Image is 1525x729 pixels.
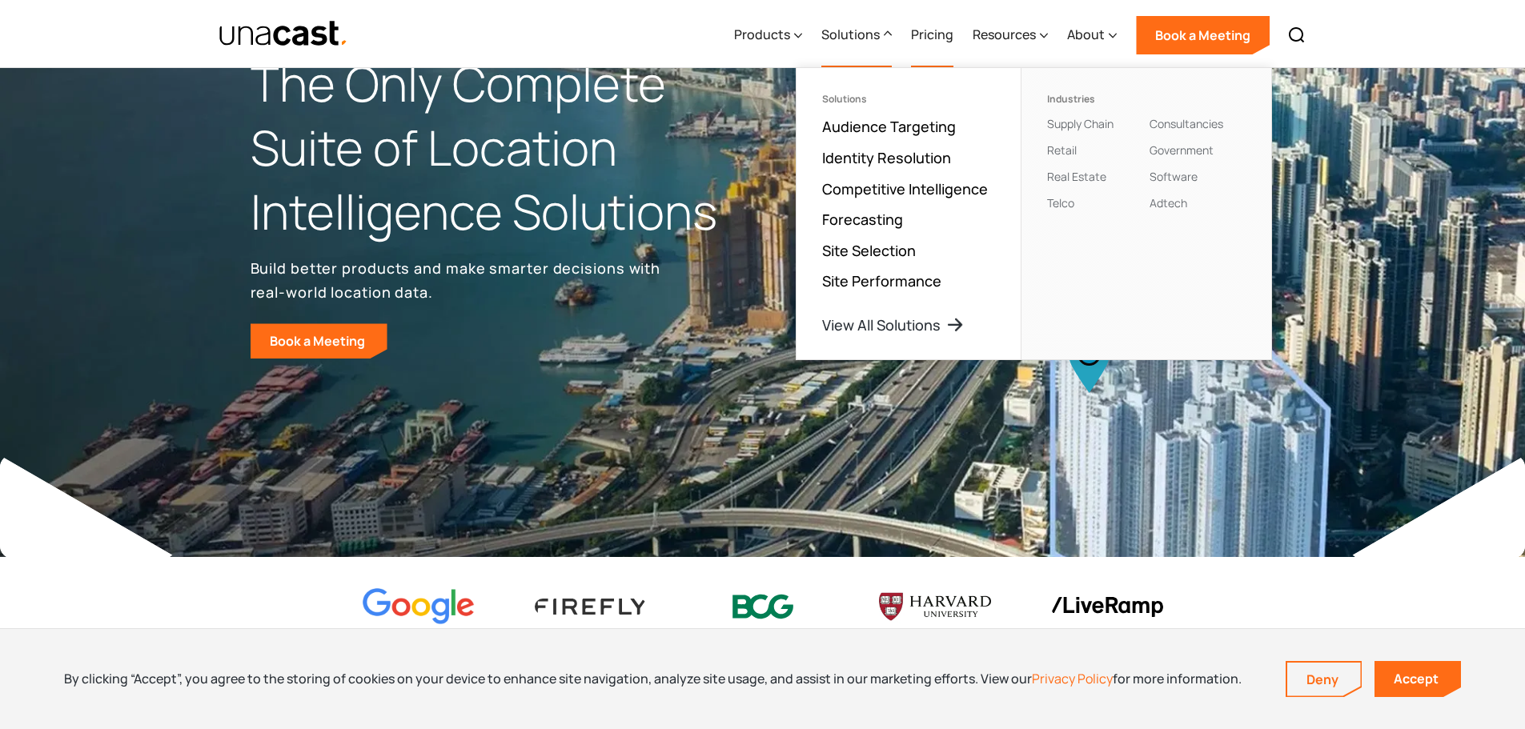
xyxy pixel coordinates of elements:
[1032,670,1113,687] a: Privacy Policy
[1047,169,1106,184] a: Real Estate
[251,256,667,304] p: Build better products and make smarter decisions with real-world location data.
[879,587,991,626] img: Harvard U logo
[822,179,988,198] a: Competitive Intelligence
[535,599,647,614] img: Firefly Advertising logo
[1150,116,1223,131] a: Consultancies
[219,20,349,48] img: Unacast text logo
[796,67,1272,360] nav: Solutions
[821,2,892,68] div: Solutions
[707,584,819,630] img: BCG logo
[1287,26,1306,45] img: Search icon
[734,2,802,68] div: Products
[64,670,1242,687] div: By clicking “Accept”, you agree to the storing of cookies on your device to enhance site navigati...
[911,2,953,68] a: Pricing
[1150,169,1198,184] a: Software
[251,323,387,358] a: Book a Meeting
[219,20,349,48] a: home
[1047,116,1114,131] a: Supply Chain
[251,52,763,243] h1: The Only Complete Suite of Location Intelligence Solutions
[822,148,951,167] a: Identity Resolution
[734,25,790,44] div: Products
[1375,661,1461,697] a: Accept
[1287,663,1361,696] a: Deny
[821,25,880,44] div: Solutions
[822,241,916,260] a: Site Selection
[1150,142,1214,158] a: Government
[973,2,1048,68] div: Resources
[1047,195,1074,210] a: Telco
[1067,2,1117,68] div: About
[973,25,1036,44] div: Resources
[822,94,995,105] div: Solutions
[1136,16,1270,54] a: Book a Meeting
[1051,597,1163,617] img: liveramp logo
[822,117,956,136] a: Audience Targeting
[1067,25,1105,44] div: About
[363,588,475,626] img: Google logo Color
[1150,195,1187,210] a: Adtech
[1047,94,1143,105] div: Industries
[822,271,941,290] a: Site Performance
[1047,142,1077,158] a: Retail
[822,210,903,229] a: Forecasting
[822,315,965,334] a: View All Solutions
